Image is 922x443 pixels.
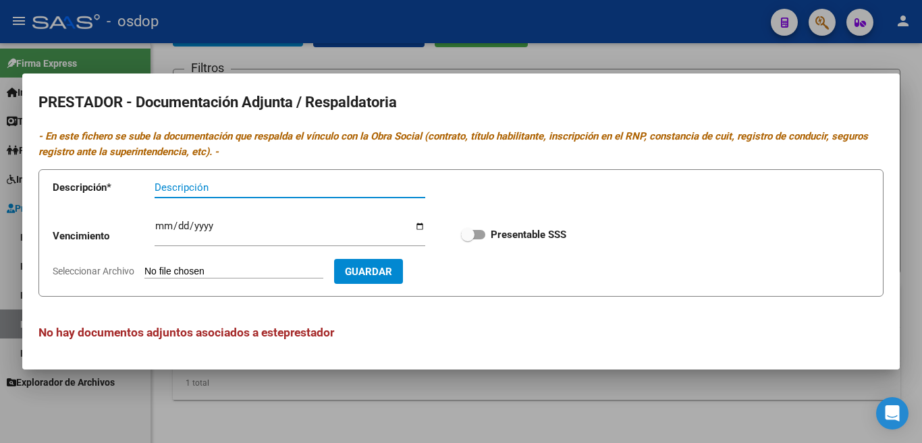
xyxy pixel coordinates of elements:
[491,229,566,241] strong: Presentable SSS
[53,180,155,196] p: Descripción
[38,130,868,158] i: - En este fichero se sube la documentación que respalda el vínculo con la Obra Social (contrato, ...
[334,259,403,284] button: Guardar
[38,324,884,341] h3: No hay documentos adjuntos asociados a este
[53,229,155,244] p: Vencimiento
[345,266,392,278] span: Guardar
[38,90,884,115] h2: PRESTADOR - Documentación Adjunta / Respaldatoria
[283,326,334,339] span: prestador
[876,397,909,430] div: Open Intercom Messenger
[53,266,134,276] span: Seleccionar Archivo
